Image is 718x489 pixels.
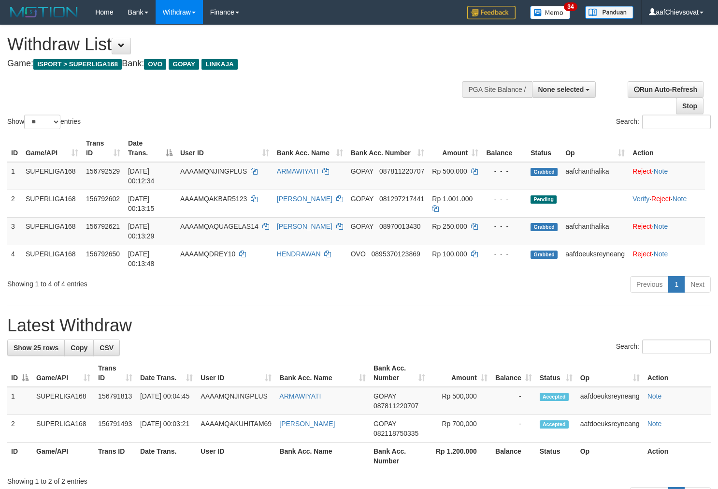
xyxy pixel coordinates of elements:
[647,420,662,428] a: Note
[561,134,629,162] th: Op: activate to sort column ascending
[561,217,629,245] td: aafchanthalika
[124,134,176,162] th: Date Trans.: activate to sort column descending
[561,162,629,190] td: aafchanthalika
[7,134,22,162] th: ID
[7,275,292,289] div: Showing 1 to 4 of 4 entries
[128,222,155,240] span: [DATE] 00:13:29
[491,387,536,415] td: -
[486,166,523,176] div: - - -
[275,443,370,470] th: Bank Acc. Name
[100,344,114,352] span: CSV
[379,195,424,203] span: Copy 081297217441 to clipboard
[86,222,120,230] span: 156792621
[7,115,81,129] label: Show entries
[7,5,81,19] img: MOTION_logo.png
[347,134,429,162] th: Bank Acc. Number: activate to sort column ascending
[429,387,491,415] td: Rp 500,000
[7,245,22,272] td: 4
[24,115,60,129] select: Showentries
[616,115,711,129] label: Search:
[486,222,523,231] div: - - -
[22,162,82,190] td: SUPERLIGA168
[22,245,82,272] td: SUPERLIGA168
[180,167,247,175] span: AAAAMQNJINGPLUS
[673,195,687,203] a: Note
[373,402,418,410] span: Copy 087811220707 to clipboard
[642,115,711,129] input: Search:
[629,162,705,190] td: ·
[654,167,668,175] a: Note
[7,59,469,69] h4: Game: Bank:
[628,81,704,98] a: Run Auto-Refresh
[632,167,652,175] a: Reject
[429,415,491,443] td: Rp 700,000
[32,415,94,443] td: SUPERLIGA168
[94,359,136,387] th: Trans ID: activate to sort column ascending
[432,195,473,203] span: Rp 1.001.000
[7,443,32,470] th: ID
[531,223,558,231] span: Grabbed
[94,387,136,415] td: 156791813
[630,276,669,293] a: Previous
[531,195,557,204] span: Pending
[7,387,32,415] td: 1
[277,222,332,230] a: [PERSON_NAME]
[351,195,373,203] span: GOPAY
[379,167,424,175] span: Copy 087811220707 to clipboard
[94,443,136,470] th: Trans ID
[144,59,166,70] span: OVO
[486,249,523,259] div: - - -
[629,217,705,245] td: ·
[128,167,155,185] span: [DATE] 00:12:34
[531,251,558,259] span: Grabbed
[7,217,22,245] td: 3
[7,415,32,443] td: 2
[7,162,22,190] td: 1
[482,134,527,162] th: Balance
[7,473,711,486] div: Showing 1 to 2 of 2 entries
[64,340,94,356] a: Copy
[273,134,347,162] th: Bank Acc. Name: activate to sort column ascending
[136,387,197,415] td: [DATE] 00:04:45
[71,344,87,352] span: Copy
[351,222,373,230] span: GOPAY
[275,359,370,387] th: Bank Acc. Name: activate to sort column ascending
[538,86,584,93] span: None selected
[576,387,644,415] td: aafdoeuksreyneang
[370,359,429,387] th: Bank Acc. Number: activate to sort column ascending
[373,430,418,437] span: Copy 082118750335 to clipboard
[536,443,576,470] th: Status
[632,195,649,203] a: Verify
[647,392,662,400] a: Note
[136,415,197,443] td: [DATE] 00:03:21
[491,359,536,387] th: Balance: activate to sort column ascending
[279,392,321,400] a: ARMAWIYATI
[128,195,155,212] span: [DATE] 00:13:15
[654,250,668,258] a: Note
[373,420,396,428] span: GOPAY
[22,217,82,245] td: SUPERLIGA168
[22,134,82,162] th: Game/API: activate to sort column ascending
[373,392,396,400] span: GOPAY
[629,245,705,272] td: ·
[128,250,155,267] span: [DATE] 00:13:48
[429,359,491,387] th: Amount: activate to sort column ascending
[197,415,275,443] td: AAAAMQAKUHITAM69
[632,250,652,258] a: Reject
[676,98,704,114] a: Stop
[32,443,94,470] th: Game/API
[197,443,275,470] th: User ID
[651,195,671,203] a: Reject
[32,387,94,415] td: SUPERLIGA168
[7,35,469,54] h1: Withdraw List
[277,167,318,175] a: ARMAWIYATI
[491,415,536,443] td: -
[94,415,136,443] td: 156791493
[197,387,275,415] td: AAAAMQNJINGPLUS
[82,134,124,162] th: Trans ID: activate to sort column ascending
[632,222,652,230] a: Reject
[351,167,373,175] span: GOPAY
[585,6,633,19] img: panduan.png
[7,359,32,387] th: ID: activate to sort column descending
[379,222,421,230] span: Copy 08970013430 to clipboard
